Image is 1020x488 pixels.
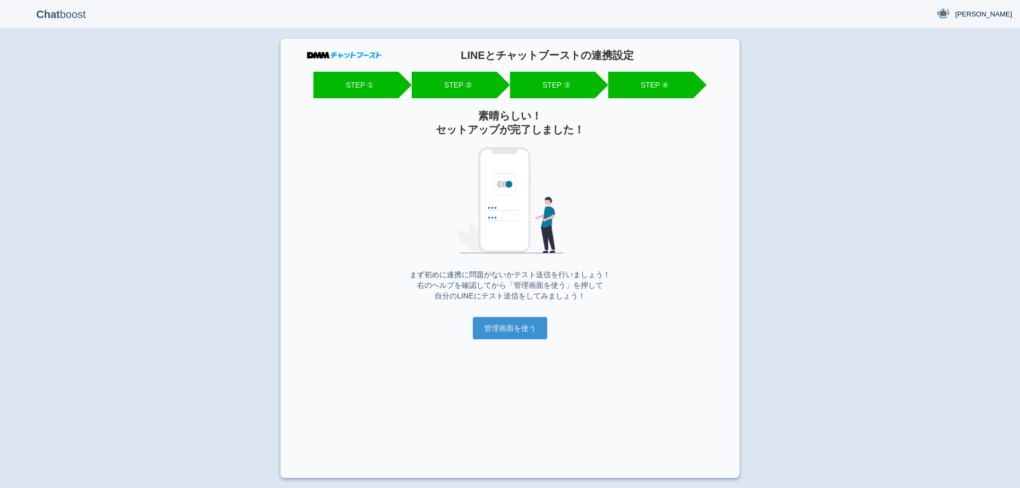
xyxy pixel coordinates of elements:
[955,9,1012,20] span: [PERSON_NAME]
[608,72,693,98] li: STEP ④
[473,317,547,339] input: 管理画面を使う
[307,269,713,301] p: まず初めに連携に問題がないかテスト送信を行いましょう！ 右のヘルプを確認してから「管理画面を使う」を押して 自分のLINEにテスト送信をしてみましょう！
[510,72,595,98] li: STEP ③
[937,7,950,20] img: User Image
[381,49,713,61] h1: LINEとチャットブーストの連携設定
[307,109,713,136] h2: 素晴らしい！ セットアップが完了しました！
[457,147,563,253] img: 完了画面
[8,1,114,28] p: boost
[313,72,398,98] li: STEP ①
[412,72,497,98] li: STEP ②
[307,52,381,58] img: DMMチャットブースト
[36,8,59,20] b: Chat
